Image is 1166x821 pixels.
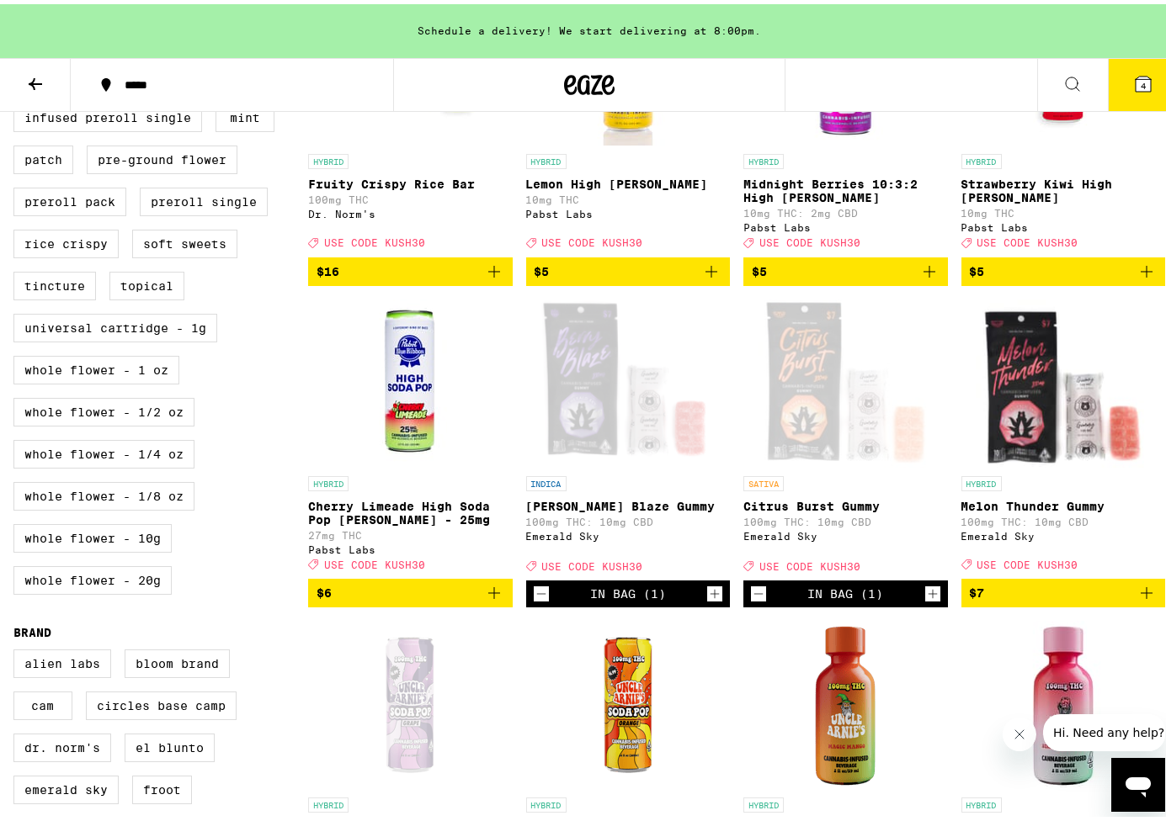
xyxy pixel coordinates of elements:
p: HYBRID [308,472,349,487]
p: HYBRID [308,150,349,165]
label: Infused Preroll Single [13,99,202,128]
button: Add to bag [308,575,513,603]
div: In Bag (1) [807,583,883,596]
button: Increment [924,581,941,598]
img: Pabst Labs - Cherry Limeade High Soda Pop Seltzer - 25mg [326,295,494,463]
div: Emerald Sky [743,527,948,538]
label: CAM [13,687,72,716]
p: Strawberry Kiwi High [PERSON_NAME] [961,173,1166,200]
label: Whole Flower - 1 oz [13,352,179,380]
button: Decrement [533,581,550,598]
a: Open page for Melon Thunder Gummy from Emerald Sky [961,295,1166,575]
span: $5 [970,261,985,274]
p: HYBRID [526,150,567,165]
span: $5 [752,261,767,274]
label: Preroll Single [140,183,268,212]
img: Uncle Arnie's - Orange Soda Pop 12oz - 100mg [544,617,712,785]
p: HYBRID [961,150,1002,165]
p: 27mg THC [308,526,513,537]
img: Emerald Sky - Melon Thunder Gummy [976,295,1151,463]
span: $5 [535,261,550,274]
div: Pabst Labs [526,204,731,215]
legend: Brand [13,622,51,635]
button: Add to bag [961,575,1166,603]
div: Emerald Sky [526,527,731,538]
a: Open page for Cherry Limeade High Soda Pop Seltzer - 25mg from Pabst Labs [308,295,513,575]
p: 100mg THC: 10mg CBD [743,512,948,523]
button: Add to bag [308,253,513,282]
button: Add to bag [961,253,1166,282]
span: USE CODE KUSH30 [977,555,1078,566]
a: Open page for Berry Blaze Gummy from Emerald Sky [526,295,731,576]
span: $16 [317,261,339,274]
p: Citrus Burst Gummy [743,495,948,509]
button: Decrement [750,581,767,598]
button: Add to bag [743,253,948,282]
label: Soft Sweets [132,225,237,254]
label: Whole Flower - 20g [13,562,172,591]
label: Bloom Brand [125,645,230,674]
span: $6 [317,582,332,596]
p: HYBRID [961,472,1002,487]
label: Whole Flower - 10g [13,520,172,548]
p: HYBRID [308,793,349,808]
label: El Blunto [125,729,215,758]
span: USE CODE KUSH30 [324,555,425,566]
span: USE CODE KUSH30 [542,557,643,568]
p: HYBRID [961,793,1002,808]
div: In Bag (1) [590,583,666,596]
button: Add to bag [526,253,731,282]
label: Universal Cartridge - 1g [13,310,217,338]
label: Dr. Norm's [13,729,111,758]
label: Patch [13,141,73,170]
label: Emerald Sky [13,771,119,800]
p: SATIVA [743,472,784,487]
div: Pabst Labs [743,218,948,229]
img: Uncle Arnie's - Strawberry Kiwi 2oz Shot - 100mg [979,617,1147,785]
p: Fruity Crispy Rice Bar [308,173,513,187]
label: Whole Flower - 1/8 oz [13,478,194,506]
label: Whole Flower - 1/4 oz [13,436,194,464]
label: Froot [132,771,192,800]
span: USE CODE KUSH30 [759,234,860,245]
div: Emerald Sky [961,527,1166,538]
p: [PERSON_NAME] Blaze Gummy [526,495,731,509]
label: Whole Flower - 1/2 oz [13,394,194,422]
p: 10mg THC [961,204,1166,215]
img: Uncle Arnie's - Magic Mango 2oz Shot - 100mg [761,617,929,785]
span: $7 [970,582,985,596]
p: Lemon High [PERSON_NAME] [526,173,731,187]
div: Dr. Norm's [308,204,513,215]
p: Melon Thunder Gummy [961,495,1166,509]
label: Topical [109,267,184,296]
p: Cherry Limeade High Soda Pop [PERSON_NAME] - 25mg [308,495,513,522]
p: HYBRID [743,793,784,808]
label: Rice Crispy [13,225,119,254]
span: 4 [1141,77,1146,87]
label: Alien Labs [13,645,111,674]
p: HYBRID [526,793,567,808]
span: USE CODE KUSH30 [324,234,425,245]
span: USE CODE KUSH30 [542,234,643,245]
p: 100mg THC: 10mg CBD [526,512,731,523]
button: Increment [706,581,723,598]
p: HYBRID [743,150,784,165]
label: Preroll Pack [13,183,126,212]
div: Pabst Labs [308,540,513,551]
label: Pre-ground Flower [87,141,237,170]
p: 10mg THC [526,190,731,201]
p: 100mg THC [308,190,513,201]
p: Midnight Berries 10:3:2 High [PERSON_NAME] [743,173,948,200]
p: 10mg THC: 2mg CBD [743,204,948,215]
p: INDICA [526,472,567,487]
iframe: Message from company [1043,710,1165,747]
label: Circles Base Camp [86,687,237,716]
div: Pabst Labs [961,218,1166,229]
span: USE CODE KUSH30 [977,234,1078,245]
p: 100mg THC: 10mg CBD [961,512,1166,523]
label: Tincture [13,267,96,296]
a: Open page for Citrus Burst Gummy from Emerald Sky [743,295,948,576]
span: USE CODE KUSH30 [759,557,860,568]
label: Mint [216,99,274,128]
